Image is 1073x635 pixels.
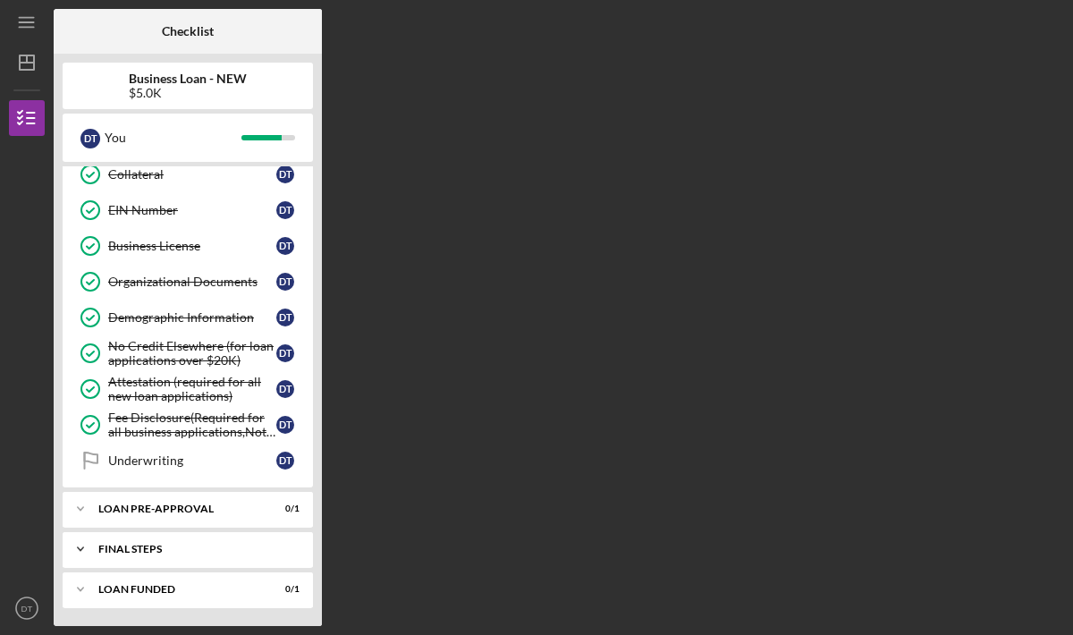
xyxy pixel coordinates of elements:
[108,453,276,468] div: Underwriting
[108,310,276,325] div: Demographic Information
[72,335,304,371] a: No Credit Elsewhere (for loan applications over $20K)DT
[108,203,276,217] div: EIN Number
[108,239,276,253] div: Business License
[72,264,304,300] a: Organizational DocumentsDT
[72,443,304,478] a: UnderwritingDT
[21,604,33,614] text: DT
[129,72,247,86] b: Business Loan - NEW
[72,228,304,264] a: Business LicenseDT
[276,344,294,362] div: D T
[276,273,294,291] div: D T
[108,339,276,368] div: No Credit Elsewhere (for loan applications over $20K)
[108,275,276,289] div: Organizational Documents
[72,157,304,192] a: CollateralDT
[98,544,291,555] div: FINAL STEPS
[129,86,247,100] div: $5.0K
[105,123,241,153] div: You
[72,371,304,407] a: Attestation (required for all new loan applications)DT
[98,584,255,595] div: LOAN FUNDED
[72,192,304,228] a: EIN NumberDT
[276,309,294,326] div: D T
[276,237,294,255] div: D T
[80,129,100,148] div: D T
[108,411,276,439] div: Fee Disclosure(Required for all business applications,Not needed for Contractor loans)
[276,452,294,470] div: D T
[108,375,276,403] div: Attestation (required for all new loan applications)
[108,167,276,182] div: Collateral
[276,416,294,434] div: D T
[72,407,304,443] a: Fee Disclosure(Required for all business applications,Not needed for Contractor loans)DT
[267,504,300,514] div: 0 / 1
[98,504,255,514] div: LOAN PRE-APPROVAL
[72,300,304,335] a: Demographic InformationDT
[267,584,300,595] div: 0 / 1
[276,165,294,183] div: D T
[9,590,45,626] button: DT
[276,380,294,398] div: D T
[276,201,294,219] div: D T
[162,24,214,38] b: Checklist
